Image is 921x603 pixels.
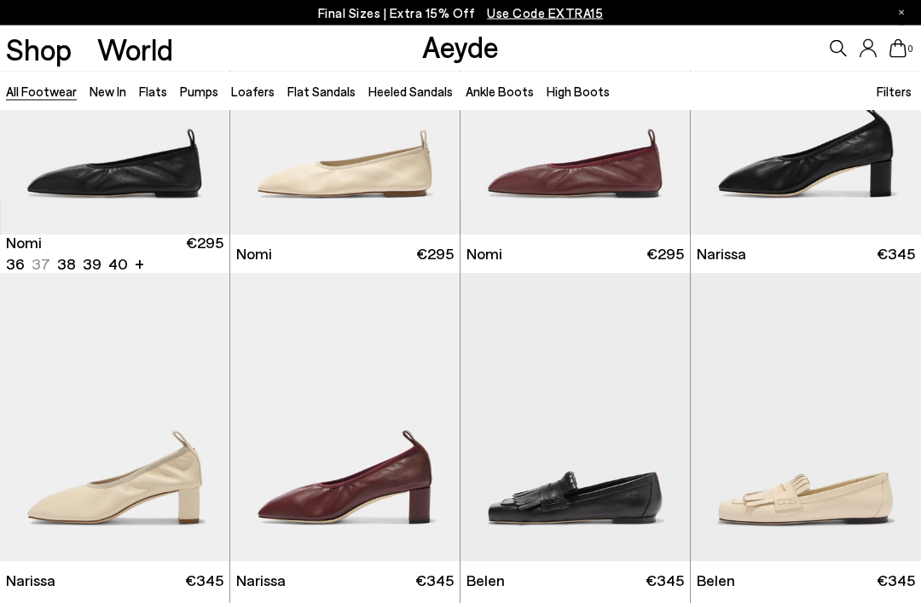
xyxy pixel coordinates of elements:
[236,244,272,265] span: Nomi
[6,571,55,592] span: Narissa
[97,34,173,64] a: World
[691,274,921,563] img: Belen Tassel Loafers
[877,571,915,592] span: €345
[287,84,356,99] a: Flat Sandals
[230,274,460,563] img: Narissa Ruched Pumps
[466,244,502,265] span: Nomi
[697,571,735,592] span: Belen
[889,39,907,58] a: 0
[6,254,123,275] ul: variant
[108,254,128,275] li: 40
[230,562,460,600] a: Narissa €345
[460,274,690,563] img: Belen Tassel Loafers
[135,252,144,275] li: +
[907,44,915,54] span: 0
[6,254,25,275] li: 36
[57,254,76,275] li: 38
[466,571,505,592] span: Belen
[415,571,454,592] span: €345
[646,571,684,592] span: €345
[460,562,690,600] a: Belen €345
[236,571,286,592] span: Narissa
[186,233,223,275] span: €295
[6,84,77,99] a: All Footwear
[691,562,921,600] a: Belen €345
[90,84,126,99] a: New In
[487,5,603,20] span: Navigate to /collections/ss25-final-sizes
[6,34,72,64] a: Shop
[877,244,915,265] span: €345
[368,84,453,99] a: Heeled Sandals
[180,84,218,99] a: Pumps
[416,244,454,265] span: €295
[422,28,499,64] a: Aeyde
[547,84,610,99] a: High Boots
[185,571,223,592] span: €345
[460,235,690,274] a: Nomi €295
[139,84,167,99] a: Flats
[83,254,101,275] li: 39
[231,84,275,99] a: Loafers
[466,84,534,99] a: Ankle Boots
[691,235,921,274] a: Narissa €345
[697,244,746,265] span: Narissa
[877,84,912,99] span: Filters
[6,233,42,254] span: Nomi
[230,235,460,274] a: Nomi €295
[646,244,684,265] span: €295
[318,3,604,24] p: Final Sizes | Extra 15% Off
